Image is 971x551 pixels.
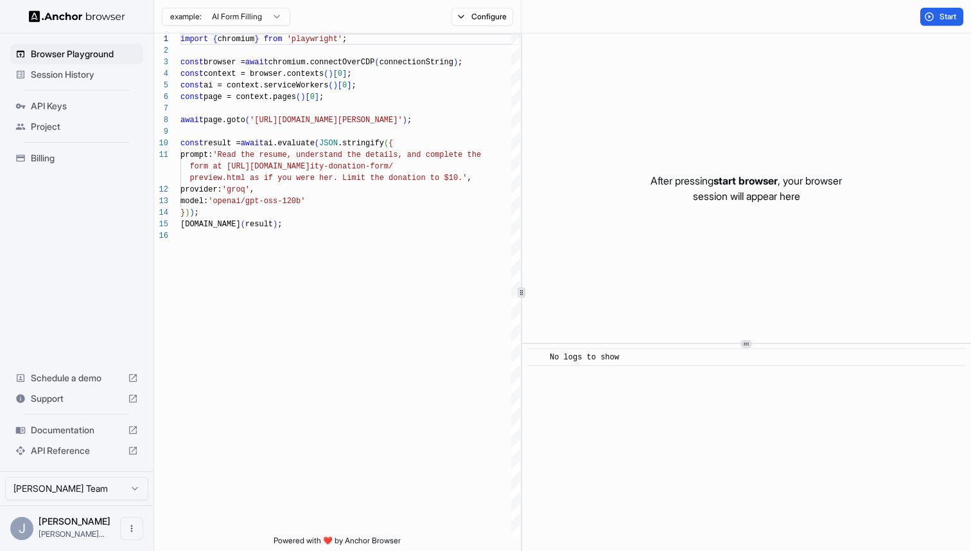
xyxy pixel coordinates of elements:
span: ai = context.serviceWorkers [204,81,328,90]
div: 4 [154,68,168,80]
span: result = [204,139,241,148]
span: ] [347,81,351,90]
span: ) [403,116,407,125]
span: result [245,220,273,229]
span: Start [940,12,958,22]
span: API Reference [31,444,123,457]
div: Session History [10,64,143,85]
span: 0 [310,93,315,102]
span: from [264,35,283,44]
span: { [389,139,393,148]
span: [ [333,69,338,78]
span: const [180,93,204,102]
span: provider: [180,185,222,194]
span: await [245,58,268,67]
div: 9 [154,126,168,138]
span: ; [458,58,462,67]
span: ( [315,139,319,148]
span: ​ [534,351,540,364]
span: ( [296,93,301,102]
span: , [250,185,254,194]
span: import [180,35,208,44]
span: chromium [218,35,255,44]
div: 6 [154,91,168,103]
div: 5 [154,80,168,91]
span: 'playwright' [287,35,342,44]
span: ] [342,69,347,78]
span: await [241,139,264,148]
span: ( [241,220,245,229]
span: await [180,116,204,125]
span: ) [328,69,333,78]
div: 15 [154,219,168,230]
span: ( [324,69,328,78]
span: ( [374,58,379,67]
div: Support [10,388,143,409]
span: ( [384,139,389,148]
div: Schedule a demo [10,368,143,388]
span: ( [245,116,250,125]
div: API Reference [10,440,143,461]
div: 7 [154,103,168,114]
span: page = context.pages [204,93,296,102]
span: Project [31,120,138,133]
span: ) [273,220,277,229]
span: 0 [338,69,342,78]
span: Session History [31,68,138,81]
span: ; [351,81,356,90]
span: example: [170,12,202,22]
span: const [180,81,204,90]
span: ) [189,208,194,217]
span: ) [453,58,458,67]
span: ; [277,220,282,229]
span: ) [301,93,305,102]
span: ) [185,208,189,217]
div: Browser Playground [10,44,143,64]
div: Project [10,116,143,137]
span: ; [319,93,324,102]
div: 10 [154,138,168,149]
span: 0 [342,81,347,90]
span: context = browser.contexts [204,69,324,78]
button: Open menu [120,517,143,540]
div: API Keys [10,96,143,116]
span: john@anchorbrowser.io [39,529,105,539]
span: ity-donation-form/ [310,162,394,171]
img: Anchor Logo [29,10,125,23]
span: '[URL][DOMAIN_NAME][PERSON_NAME]' [250,116,403,125]
span: n to $10.' [421,174,467,183]
div: 12 [154,184,168,195]
span: model: [180,197,208,206]
span: John Marbach [39,516,110,527]
span: ) [333,81,338,90]
div: 1 [154,33,168,45]
button: Configure [451,8,514,26]
span: ; [347,69,351,78]
button: Start [920,8,963,26]
span: 'openai/gpt-oss-120b' [208,197,305,206]
span: { [213,35,217,44]
span: page.goto [204,116,245,125]
span: , [467,174,471,183]
span: Documentation [31,424,123,437]
p: After pressing , your browser session will appear here [651,173,842,204]
span: ] [315,93,319,102]
span: const [180,139,204,148]
div: 2 [154,45,168,57]
div: Billing [10,148,143,168]
span: } [180,208,185,217]
div: 16 [154,230,168,242]
span: prompt: [180,150,213,159]
div: Documentation [10,420,143,440]
span: API Keys [31,100,138,113]
div: J [10,517,33,540]
span: ; [407,116,412,125]
span: .stringify [338,139,384,148]
span: No logs to show [550,353,619,362]
span: } [254,35,259,44]
span: ( [328,81,333,90]
div: 3 [154,57,168,68]
div: 11 [154,149,168,161]
span: const [180,58,204,67]
span: ai.evaluate [264,139,315,148]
